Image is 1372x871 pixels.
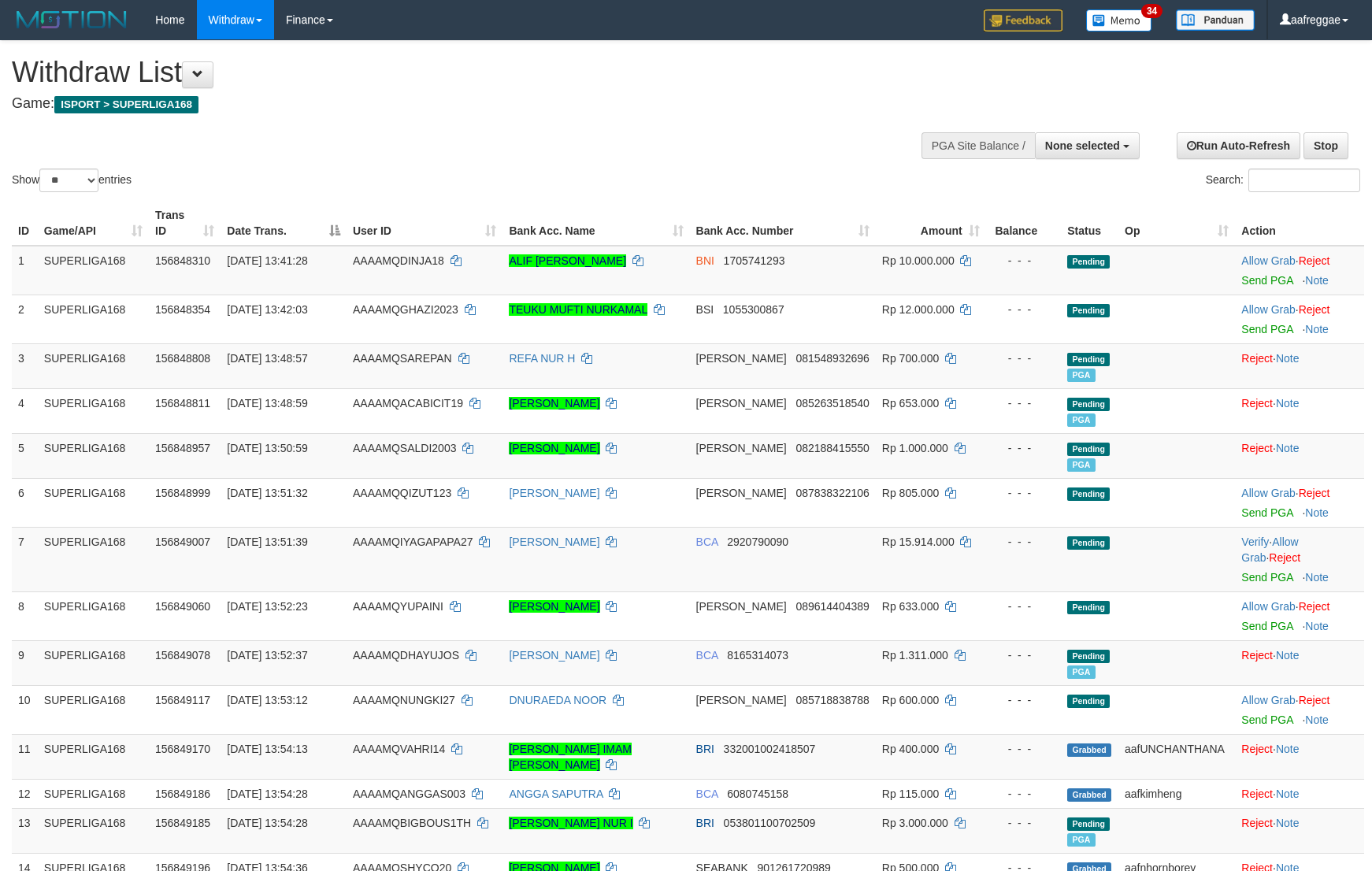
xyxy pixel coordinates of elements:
span: BSI [696,303,714,316]
td: · [1235,478,1364,527]
span: Marked by aafheankoy [1067,458,1095,472]
span: 156848808 [155,352,210,365]
td: 11 [12,734,38,779]
span: Copy 8165314073 to clipboard [727,649,788,662]
span: Rp 633.000 [882,600,939,613]
td: · [1235,246,1364,295]
span: · [1241,254,1298,267]
td: · [1235,433,1364,478]
span: [DATE] 13:48:59 [227,397,307,410]
span: Marked by aafchhiseyha [1067,665,1095,679]
span: None selected [1045,139,1120,152]
div: - - - [992,440,1055,456]
td: 5 [12,433,38,478]
a: Allow Grab [1241,694,1295,706]
a: Send PGA [1241,506,1292,519]
span: Rp 653.000 [882,397,939,410]
span: 34 [1141,4,1162,18]
span: Copy 053801100702509 to clipboard [724,817,816,829]
span: [DATE] 13:48:57 [227,352,307,365]
span: 156849078 [155,649,210,662]
span: [PERSON_NAME] [696,442,787,454]
td: · [1235,295,1364,343]
span: Copy 1055300867 to clipboard [723,303,784,316]
td: · · [1235,527,1364,591]
span: 156848354 [155,303,210,316]
span: [PERSON_NAME] [696,694,787,706]
th: Action [1235,201,1364,246]
span: 156848999 [155,487,210,499]
span: Rp 3.000.000 [882,817,948,829]
a: Reject [1299,600,1330,613]
td: SUPERLIGA168 [38,640,149,685]
th: Date Trans.: activate to sort column descending [221,201,347,246]
th: Game/API: activate to sort column ascending [38,201,149,246]
span: 156848811 [155,397,210,410]
span: AAAAMQDHAYUJOS [353,649,459,662]
a: Note [1276,397,1300,410]
th: Amount: activate to sort column ascending [876,201,986,246]
a: ALIF [PERSON_NAME] [509,254,626,267]
span: AAAAMQVAHRI14 [353,743,445,755]
a: Reject [1241,788,1273,800]
a: Reject [1241,352,1273,365]
a: Stop [1303,132,1348,159]
a: Run Auto-Refresh [1177,132,1300,159]
span: [DATE] 13:54:28 [227,788,307,800]
td: · [1235,640,1364,685]
div: - - - [992,253,1055,269]
a: Note [1305,571,1329,584]
span: BNI [696,254,714,267]
th: User ID: activate to sort column ascending [347,201,503,246]
a: Note [1276,743,1300,755]
a: REFA NUR H [509,352,575,365]
span: [DATE] 13:54:13 [227,743,307,755]
a: DNURAEDA NOOR [509,694,606,706]
a: Note [1276,352,1300,365]
span: 156849186 [155,788,210,800]
span: [DATE] 13:42:03 [227,303,307,316]
span: Grabbed [1067,743,1111,757]
span: 156849007 [155,536,210,548]
span: AAAAMQDINJA18 [353,254,444,267]
span: Copy 332001002418507 to clipboard [724,743,816,755]
span: Copy 082188415550 to clipboard [795,442,869,454]
a: Note [1276,442,1300,454]
span: · [1241,487,1298,499]
a: Allow Grab [1241,600,1295,613]
a: Note [1276,817,1300,829]
span: AAAAMQBIGBOUS1TH [353,817,471,829]
a: Note [1305,713,1329,726]
td: SUPERLIGA168 [38,478,149,527]
th: Status [1061,201,1118,246]
span: 156848957 [155,442,210,454]
td: 2 [12,295,38,343]
div: - - - [992,599,1055,614]
span: · [1241,600,1298,613]
label: Search: [1206,169,1360,192]
th: Op: activate to sort column ascending [1118,201,1235,246]
a: [PERSON_NAME] IMAM [PERSON_NAME] [509,743,632,771]
label: Show entries [12,169,132,192]
span: 156849117 [155,694,210,706]
span: [DATE] 13:52:37 [227,649,307,662]
span: [DATE] 13:50:59 [227,442,307,454]
a: Note [1276,788,1300,800]
h1: Withdraw List [12,57,899,88]
span: [DATE] 13:51:39 [227,536,307,548]
span: [PERSON_NAME] [696,600,787,613]
a: [PERSON_NAME] [509,442,599,454]
span: 156849060 [155,600,210,613]
a: Reject [1269,551,1300,564]
span: Copy 2920790090 to clipboard [727,536,788,548]
th: Bank Acc. Name: activate to sort column ascending [502,201,689,246]
td: SUPERLIGA168 [38,433,149,478]
a: Note [1305,323,1329,335]
a: Send PGA [1241,274,1292,287]
td: · [1235,685,1364,734]
td: 9 [12,640,38,685]
a: Reject [1299,487,1330,499]
span: AAAAMQQIZUT123 [353,487,451,499]
img: Button%20Memo.svg [1086,9,1152,32]
span: · [1241,303,1298,316]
